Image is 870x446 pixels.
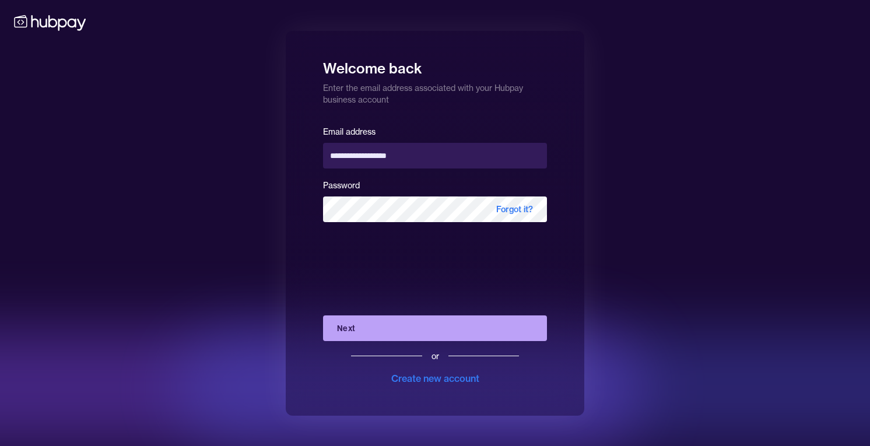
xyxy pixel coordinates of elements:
[323,180,360,191] label: Password
[432,350,439,362] div: or
[391,371,479,385] div: Create new account
[323,52,547,78] h1: Welcome back
[323,127,376,137] label: Email address
[323,78,547,106] p: Enter the email address associated with your Hubpay business account
[482,196,547,222] span: Forgot it?
[323,315,547,341] button: Next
